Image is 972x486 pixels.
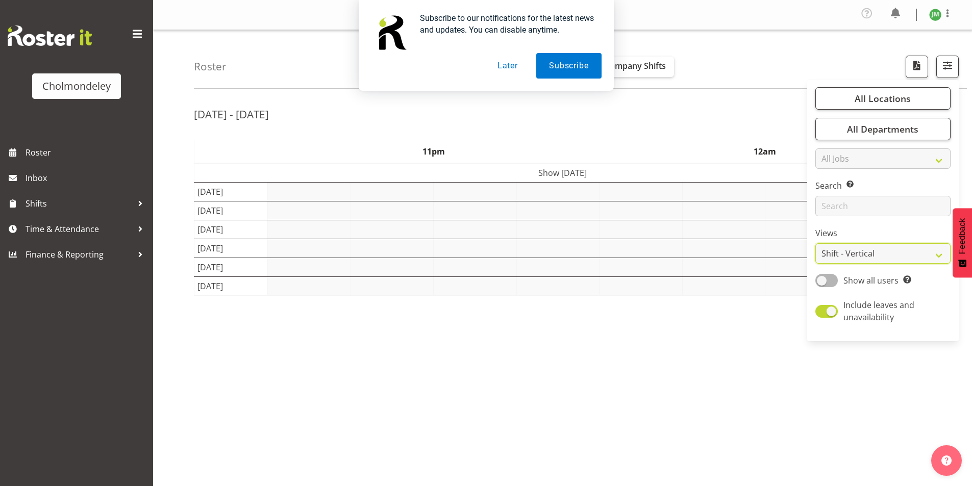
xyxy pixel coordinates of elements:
div: Subscribe to our notifications for the latest news and updates. You can disable anytime. [412,12,602,36]
span: Roster [26,145,148,160]
label: Search [815,180,951,192]
span: All Departments [847,123,918,135]
button: Later [485,53,531,79]
td: [DATE] [194,277,268,296]
span: Finance & Reporting [26,247,133,262]
td: [DATE] [194,258,268,277]
button: All Departments [815,118,951,140]
span: Inbox [26,170,148,186]
input: Search [815,196,951,216]
button: Subscribe [536,53,601,79]
h2: [DATE] - [DATE] [194,108,269,121]
button: Feedback - Show survey [953,208,972,277]
td: [DATE] [194,220,268,239]
button: All Locations [815,87,951,110]
span: Show all users [843,275,899,286]
th: 12am [600,140,931,164]
th: 11pm [268,140,600,164]
td: Show [DATE] [194,163,931,183]
span: Feedback [958,218,967,254]
td: [DATE] [194,201,268,220]
img: help-xxl-2.png [941,455,952,466]
span: All Locations [855,92,911,105]
span: Time & Attendance [26,221,133,237]
img: notification icon [371,12,412,53]
label: Views [815,227,951,239]
span: Shifts [26,196,133,211]
td: [DATE] [194,183,268,201]
span: Include leaves and unavailability [843,299,914,323]
td: [DATE] [194,239,268,258]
